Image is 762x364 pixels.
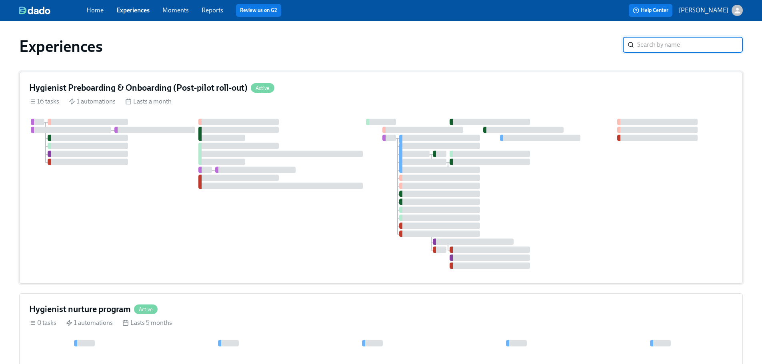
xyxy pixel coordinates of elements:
div: Lasts a month [125,97,172,106]
a: Moments [162,6,189,14]
h4: Hygienist nurture program [29,303,131,315]
span: Active [251,85,274,91]
button: Review us on G2 [236,4,281,17]
a: Review us on G2 [240,6,277,14]
span: Help Center [633,6,668,14]
button: [PERSON_NAME] [679,5,743,16]
input: Search by name [637,37,743,53]
div: 1 automations [66,318,113,327]
a: Reports [202,6,223,14]
div: Lasts 5 months [122,318,172,327]
p: [PERSON_NAME] [679,6,728,15]
a: Home [86,6,104,14]
a: Hygienist Preboarding & Onboarding (Post-pilot roll-out)Active16 tasks 1 automations Lasts a month [19,72,743,284]
a: Experiences [116,6,150,14]
button: Help Center [629,4,672,17]
span: Active [134,306,158,312]
img: dado [19,6,50,14]
h4: Hygienist Preboarding & Onboarding (Post-pilot roll-out) [29,82,248,94]
div: 16 tasks [29,97,59,106]
h1: Experiences [19,37,103,56]
div: 0 tasks [29,318,56,327]
div: 1 automations [69,97,116,106]
a: dado [19,6,86,14]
